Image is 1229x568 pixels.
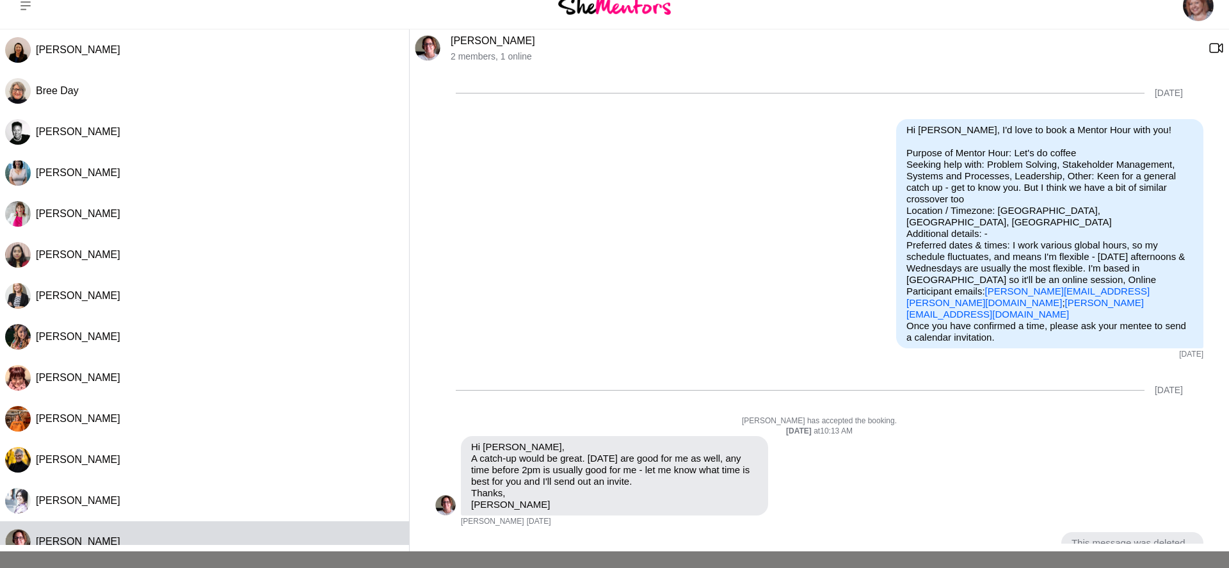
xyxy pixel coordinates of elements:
div: Natalie Arambasic [5,324,31,350]
span: [PERSON_NAME] [36,372,120,383]
time: 2025-03-30T23:14:47.177Z [527,517,551,527]
span: [PERSON_NAME] [461,517,524,527]
div: Maria Holden [435,495,456,515]
p: Hi [PERSON_NAME], I'd love to book a Mentor Hour with you! [906,124,1193,136]
div: This message was deleted... [1061,532,1203,554]
span: [PERSON_NAME] [36,249,120,260]
span: [PERSON_NAME] [36,208,120,219]
img: K [5,406,31,432]
img: N [5,242,31,268]
img: M [5,529,31,555]
img: T [5,447,31,473]
img: N [5,324,31,350]
span: [PERSON_NAME] [36,495,120,506]
div: Vanessa Victor [5,201,31,227]
strong: [DATE] [786,426,814,435]
img: J [5,283,31,309]
div: Maria Holden [5,529,31,555]
img: S [5,488,31,514]
div: Mel Stibbs [5,365,31,391]
div: [DATE] [1155,385,1183,396]
p: [PERSON_NAME] has accepted the booking. [435,416,1203,426]
img: A [5,160,31,186]
img: A [5,119,31,145]
div: Maria Holden [415,35,440,61]
span: [PERSON_NAME] [36,167,120,178]
span: [PERSON_NAME] [36,126,120,137]
img: M [415,35,440,61]
img: V [5,201,31,227]
p: Hi [PERSON_NAME], A catch-up would be great. [DATE] are good for me as well, any time before 2pm ... [471,441,758,510]
a: [PERSON_NAME][EMAIL_ADDRESS][PERSON_NAME][DOMAIN_NAME] [906,286,1150,308]
p: Once you have confirmed a time, please ask your mentee to send a calendar invitation. [906,320,1193,343]
div: Bree Day [5,78,31,104]
span: [PERSON_NAME] [36,536,120,547]
span: [PERSON_NAME] [36,331,120,342]
div: Anna Mckay [5,160,31,186]
div: Louise Stroyov [5,37,31,63]
div: Neha Saxena [5,242,31,268]
p: 2 members , 1 online [451,51,1198,62]
span: [PERSON_NAME] [36,454,120,465]
img: M [5,365,31,391]
span: Bree Day [36,85,79,96]
div: Katie [5,406,31,432]
div: [DATE] [1155,88,1183,99]
img: B [5,78,31,104]
span: [PERSON_NAME] [36,44,120,55]
span: [PERSON_NAME] [36,413,120,424]
a: [PERSON_NAME][EMAIL_ADDRESS][DOMAIN_NAME] [906,297,1144,320]
img: L [5,37,31,63]
div: at 10:13 AM [435,426,1203,437]
div: Jodie Coomer [5,283,31,309]
div: Angela Kamaru [5,119,31,145]
div: Tam Jones [5,447,31,473]
img: M [435,495,456,515]
a: [PERSON_NAME] [451,35,535,46]
span: [PERSON_NAME] [36,290,120,301]
time: 2025-03-28T00:28:34.164Z [1179,350,1203,360]
div: Sonya Goldenberg [5,488,31,514]
p: Purpose of Mentor Hour: Let's do coffee Seeking help with: Problem Solving, Stakeholder Managemen... [906,147,1193,320]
